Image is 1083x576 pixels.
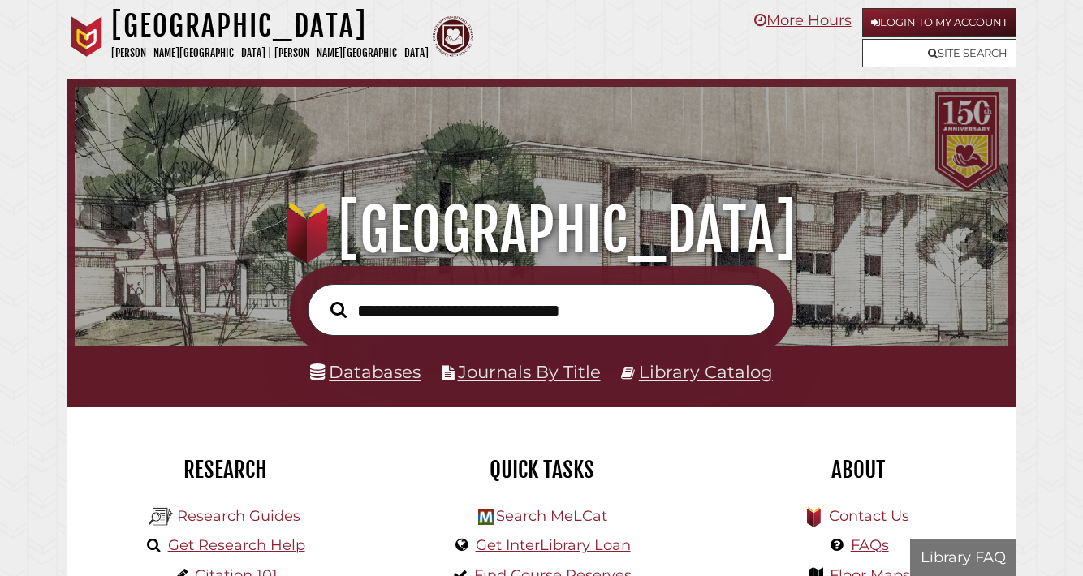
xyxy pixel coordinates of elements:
[639,361,773,382] a: Library Catalog
[851,536,889,554] a: FAQs
[862,39,1016,67] a: Site Search
[310,361,421,382] a: Databases
[177,507,300,525] a: Research Guides
[712,456,1004,484] h2: About
[111,44,429,62] p: [PERSON_NAME][GEOGRAPHIC_DATA] | [PERSON_NAME][GEOGRAPHIC_DATA]
[111,8,429,44] h1: [GEOGRAPHIC_DATA]
[330,301,347,318] i: Search
[496,507,607,525] a: Search MeLCat
[476,536,631,554] a: Get InterLibrary Loan
[433,16,473,57] img: Calvin Theological Seminary
[168,536,305,554] a: Get Research Help
[862,8,1016,37] a: Login to My Account
[322,297,355,321] button: Search
[67,16,107,57] img: Calvin University
[91,195,992,266] h1: [GEOGRAPHIC_DATA]
[829,507,909,525] a: Contact Us
[754,11,852,29] a: More Hours
[79,456,371,484] h2: Research
[395,456,688,484] h2: Quick Tasks
[478,509,494,525] img: Hekman Library Logo
[149,505,173,529] img: Hekman Library Logo
[458,361,601,382] a: Journals By Title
